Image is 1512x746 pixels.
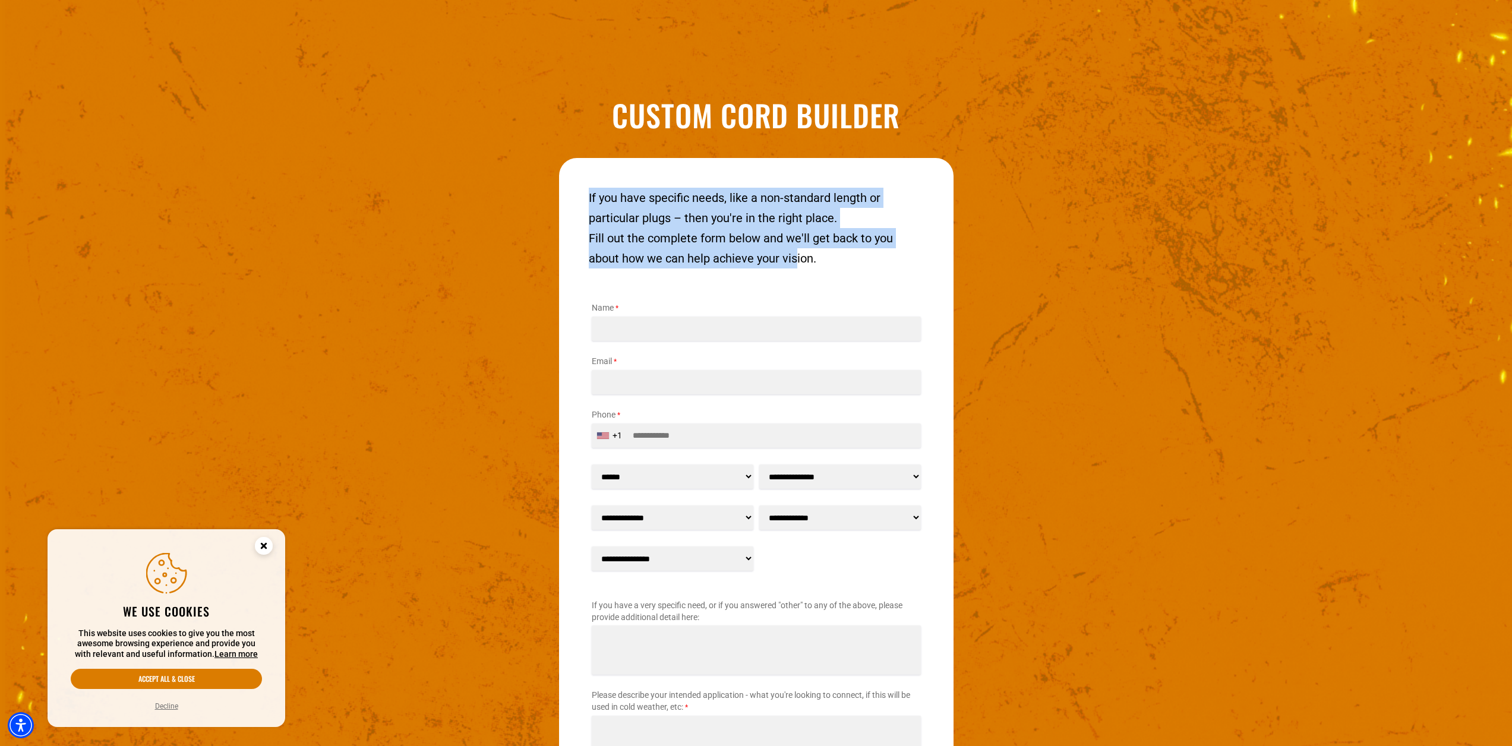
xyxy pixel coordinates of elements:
[151,700,182,712] button: Decline
[592,690,910,712] span: Please describe your intended application - what you're looking to connect, if this will be used ...
[613,429,622,442] div: +1
[464,100,1049,129] h1: Custom Cord Builder
[8,712,34,738] div: Accessibility Menu
[71,669,262,689] button: Accept all & close
[71,628,262,660] p: This website uses cookies to give you the most awesome browsing experience and provide you with r...
[214,649,258,659] a: This website uses cookies to give you the most awesome browsing experience and provide you with r...
[242,529,285,566] button: Close this option
[592,600,902,622] span: If you have a very specific need, or if you answered "other" to any of the above, please provide ...
[592,303,614,312] span: Name
[592,410,615,419] span: Phone
[592,356,612,366] span: Email
[589,228,924,268] p: Fill out the complete form below and we'll get back to you about how we can help achieve your vis...
[48,529,285,728] aside: Cookie Consent
[589,188,924,228] p: If you have specific needs, like a non-standard length or particular plugs – then you're in the r...
[71,603,262,619] h2: We use cookies
[592,424,629,447] div: United States: +1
